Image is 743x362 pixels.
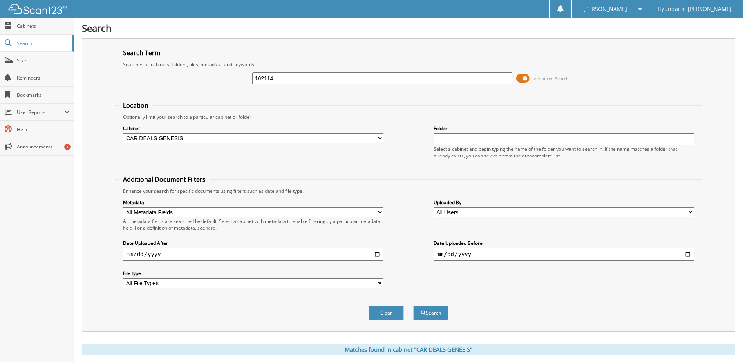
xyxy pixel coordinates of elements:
div: Matches found in cabinet "CAR DEALS GENESIS" [82,344,735,355]
h1: Search [82,22,735,34]
span: [PERSON_NAME] [583,7,627,11]
legend: Search Term [119,49,165,57]
span: Advanced Search [534,76,569,81]
span: Help [17,126,70,133]
span: Reminders [17,74,70,81]
span: Announcements [17,143,70,150]
a: here [205,224,215,231]
label: Cabinet [123,125,383,132]
span: Scan [17,57,70,64]
label: File type [123,270,383,277]
div: Optionally limit your search to a particular cabinet or folder [119,114,698,120]
span: User Reports [17,109,64,116]
button: Search [413,306,448,320]
span: Bookmarks [17,92,70,98]
div: Searches all cabinets, folders, files, metadata, and keywords [119,61,698,68]
legend: Additional Document Filters [119,175,210,184]
label: Folder [434,125,694,132]
img: scan123-logo-white.svg [8,4,67,14]
button: Clear [369,306,404,320]
input: start [123,248,383,261]
label: Date Uploaded After [123,240,383,246]
label: Date Uploaded Before [434,240,694,246]
div: Select a cabinet and begin typing the name of the folder you want to search in. If the name match... [434,146,694,159]
label: Uploaded By [434,199,694,206]
legend: Location [119,101,152,110]
span: Hyundai of [PERSON_NAME] [658,7,732,11]
span: Cabinets [17,23,70,29]
input: end [434,248,694,261]
div: All metadata fields are searched by default. Select a cabinet with metadata to enable filtering b... [123,218,383,231]
span: Search [17,40,69,47]
label: Metadata [123,199,383,206]
div: 1 [64,144,71,150]
div: Enhance your search for specific documents using filters such as date and file type. [119,188,698,194]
